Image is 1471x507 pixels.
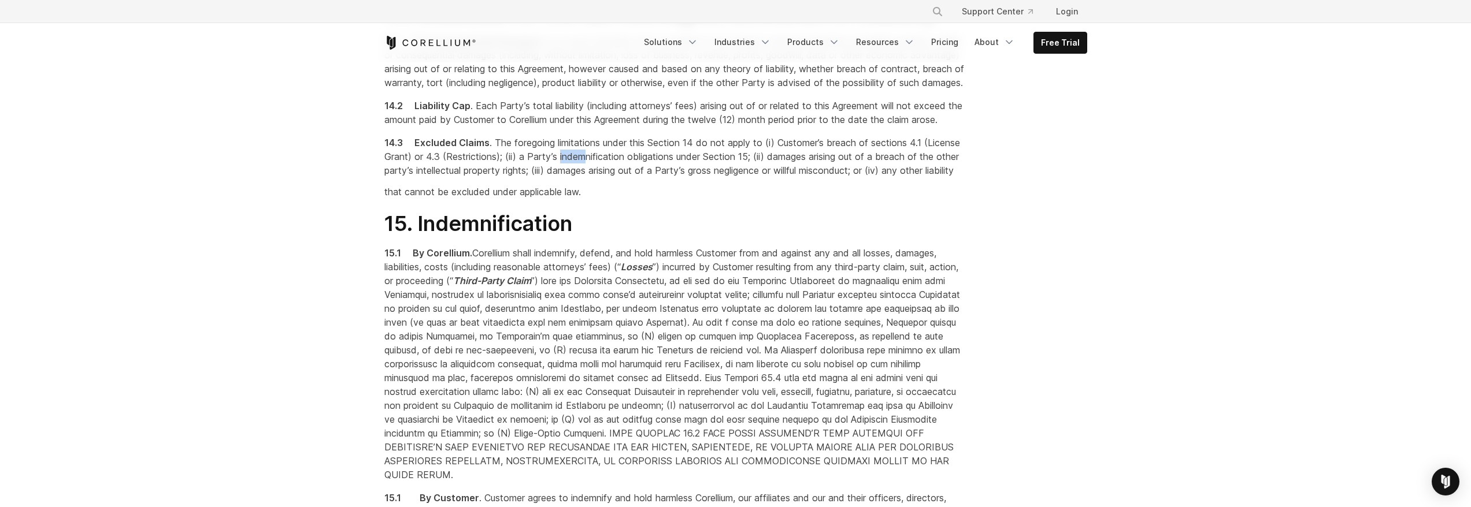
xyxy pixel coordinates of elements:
em: Losses [621,261,653,273]
span: 15.1 By Corellium. [384,247,472,259]
a: Industries [707,32,778,53]
button: Search [927,1,948,22]
a: Resources [849,32,922,53]
a: Login [1047,1,1087,22]
strong: 15. Indemnification [384,211,572,236]
span: 15.1 By Customer [384,492,479,504]
a: Pricing [924,32,965,53]
span: 14.3 Excluded Claims [384,137,490,148]
a: Free Trial [1034,32,1087,53]
div: Navigation Menu [637,32,1087,54]
div: Navigation Menu [918,1,1087,22]
a: Products [780,32,847,53]
a: Support Center [953,1,1042,22]
span: 14.2 Liability Cap [384,100,470,111]
em: Third-Party Claim [453,275,531,286]
span: . Each Party’s total liability (including attorneys’ fees) arising out of or related to this Agre... [384,100,962,125]
a: Corellium Home [384,36,476,50]
a: About [968,32,1022,53]
span: Corellium shall indemnify, defend, and hold harmless Customer from and against any and all losses... [384,247,960,480]
span: . The foregoing limitations under this Section 14 do not apply to (i) Customer’s breach of sectio... [384,137,960,197]
a: Solutions [637,32,705,53]
div: Open Intercom Messenger [1432,468,1459,495]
